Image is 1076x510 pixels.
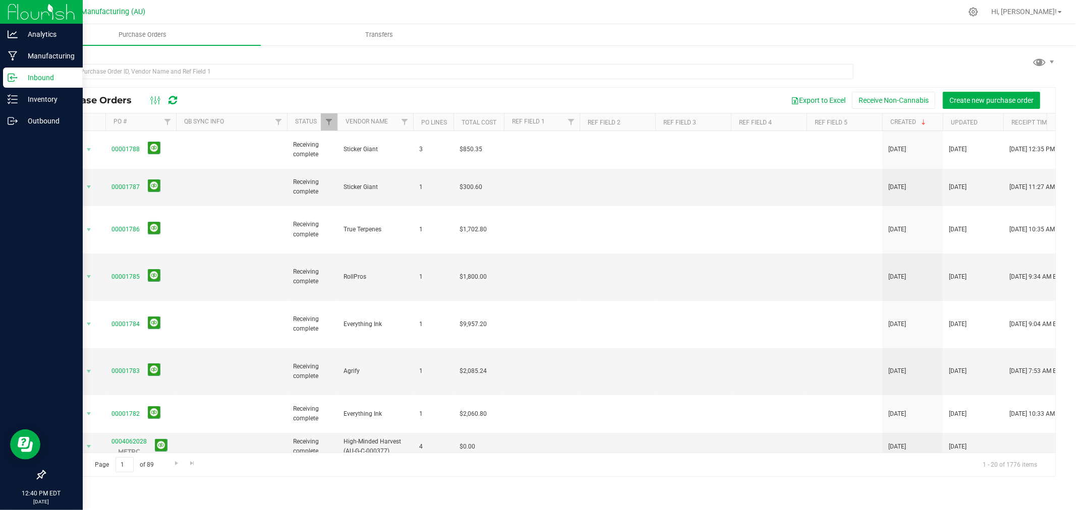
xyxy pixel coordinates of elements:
[344,272,407,282] span: RollPros
[261,24,497,45] a: Transfers
[83,439,95,454] span: select
[83,270,95,284] span: select
[18,28,78,40] p: Analytics
[949,225,967,234] span: [DATE]
[105,30,180,39] span: Purchase Orders
[1009,409,1067,419] span: [DATE] 10:33 AM EDT
[460,272,487,282] span: $1,800.00
[293,362,331,381] span: Receiving complete
[460,182,482,192] span: $300.60
[419,145,447,154] span: 3
[86,457,162,473] span: Page of 89
[111,183,140,190] a: 00001787
[8,116,18,126] inline-svg: Outbound
[111,447,147,456] p: METRC
[293,140,331,159] span: Receiving complete
[344,320,407,329] span: Everything Ink
[460,442,475,452] span: $0.00
[111,273,140,280] a: 00001785
[344,145,407,154] span: Sticker Giant
[949,96,1034,104] span: Create new purchase order
[83,143,95,157] span: select
[83,180,95,194] span: select
[852,92,935,109] button: Receive Non-Cannabis
[352,30,407,39] span: Transfers
[943,92,1040,109] button: Create new purchase order
[114,118,127,125] a: PO #
[293,437,331,456] span: Receiving complete
[111,321,140,328] a: 00001784
[344,437,407,456] span: High-Minded Harvest (AU-G-C-000377)
[815,119,847,126] a: Ref Field 5
[159,113,176,131] a: Filter
[1009,272,1064,282] span: [DATE] 9:34 AM EDT
[111,410,140,417] a: 00001782
[83,407,95,421] span: select
[18,93,78,105] p: Inventory
[888,272,906,282] span: [DATE]
[169,457,184,471] a: Go to the next page
[1009,145,1067,154] span: [DATE] 12:35 PM EDT
[344,366,407,376] span: Agrify
[462,119,496,126] a: Total Cost
[1009,225,1067,234] span: [DATE] 10:35 AM EDT
[18,72,78,84] p: Inbound
[951,119,978,126] a: Updated
[419,182,447,192] span: 1
[18,115,78,127] p: Outbound
[116,457,134,473] input: 1
[8,94,18,104] inline-svg: Inventory
[10,429,40,460] iframe: Resource center
[111,438,147,445] a: 0004062028
[293,220,331,239] span: Receiving complete
[293,267,331,286] span: Receiving complete
[460,225,487,234] span: $1,702.80
[419,272,447,282] span: 1
[421,119,447,126] a: PO Lines
[8,73,18,83] inline-svg: Inbound
[888,366,906,376] span: [DATE]
[888,442,906,452] span: [DATE]
[24,24,261,45] a: Purchase Orders
[346,118,388,125] a: Vendor Name
[949,272,967,282] span: [DATE]
[185,457,200,471] a: Go to the last page
[1009,366,1064,376] span: [DATE] 7:53 AM EDT
[111,367,140,374] a: 00001783
[83,317,95,331] span: select
[61,8,146,16] span: Stash Manufacturing (AU)
[419,225,447,234] span: 1
[111,146,140,153] a: 00001788
[949,182,967,192] span: [DATE]
[949,366,967,376] span: [DATE]
[295,118,317,125] a: Status
[967,7,980,17] div: Manage settings
[184,118,224,125] a: QB Sync Info
[344,409,407,419] span: Everything Ink
[949,320,967,329] span: [DATE]
[888,409,906,419] span: [DATE]
[1011,119,1070,126] a: Receipt Timestamp
[949,145,967,154] span: [DATE]
[419,409,447,419] span: 1
[512,118,545,125] a: Ref Field 1
[588,119,620,126] a: Ref Field 2
[949,409,967,419] span: [DATE]
[460,366,487,376] span: $2,085.24
[890,118,928,125] a: Created
[663,119,696,126] a: Ref Field 3
[991,8,1057,16] span: Hi, [PERSON_NAME]!
[83,223,95,237] span: select
[8,29,18,39] inline-svg: Analytics
[5,489,78,498] p: 12:40 PM EDT
[888,320,906,329] span: [DATE]
[419,442,447,452] span: 4
[270,113,287,131] a: Filter
[44,64,854,79] input: Search Purchase Order ID, Vendor Name and Ref Field 1
[293,314,331,334] span: Receiving complete
[344,225,407,234] span: True Terpenes
[1009,182,1067,192] span: [DATE] 11:27 AM EDT
[949,442,967,452] span: [DATE]
[293,177,331,197] span: Receiving complete
[5,498,78,505] p: [DATE]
